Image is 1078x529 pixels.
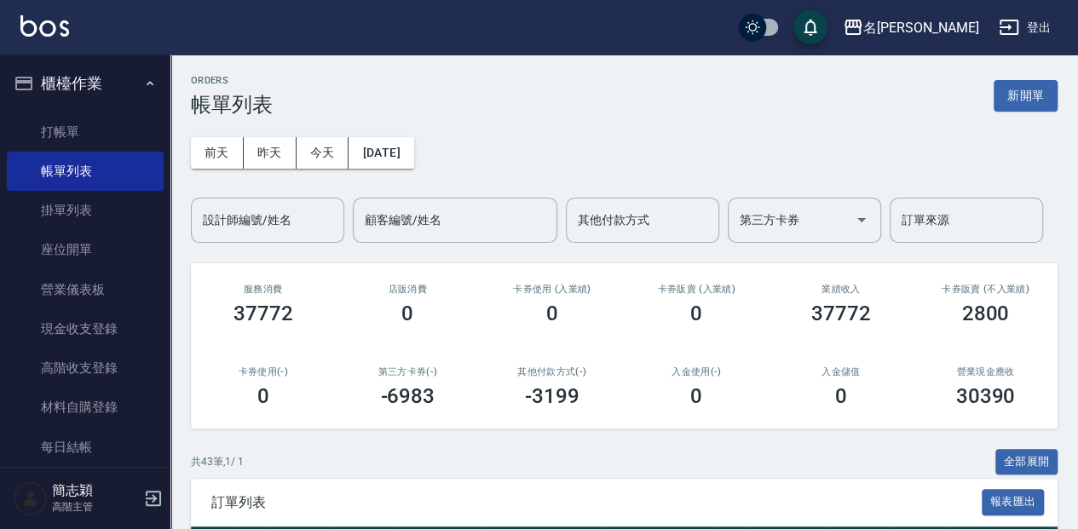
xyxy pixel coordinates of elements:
a: 現金收支登錄 [7,309,164,348]
h3: 0 [257,384,269,408]
button: 前天 [191,137,244,169]
a: 每日結帳 [7,428,164,467]
h2: 其他付款方式(-) [500,366,604,377]
a: 報表匯出 [982,493,1045,509]
a: 新開單 [994,87,1058,103]
h3: 0 [690,384,702,408]
h3: 0 [401,302,413,325]
h3: -6983 [380,384,435,408]
button: 櫃檯作業 [7,61,164,106]
a: 座位開單 [7,230,164,269]
h2: 業績收入 [789,284,893,295]
h2: 卡券販賣 (入業績) [645,284,749,295]
div: 名[PERSON_NAME] [863,17,978,38]
a: 營業儀表板 [7,270,164,309]
h3: 帳單列表 [191,93,273,117]
h2: 卡券使用 (入業績) [500,284,604,295]
button: 名[PERSON_NAME] [836,10,985,45]
h2: 店販消費 [356,284,460,295]
button: 登出 [992,12,1058,43]
button: 今天 [297,137,349,169]
h5: 簡志穎 [52,482,139,499]
img: Logo [20,15,69,37]
h2: 卡券使用(-) [211,366,315,377]
button: 新開單 [994,80,1058,112]
h3: -3199 [525,384,579,408]
h3: 37772 [233,302,293,325]
h2: ORDERS [191,75,273,86]
button: 報表匯出 [982,489,1045,515]
p: 共 43 筆, 1 / 1 [191,454,244,469]
button: [DATE] [349,137,413,169]
a: 高階收支登錄 [7,348,164,388]
a: 掛單列表 [7,191,164,230]
img: Person [14,481,48,515]
button: 昨天 [244,137,297,169]
button: 全部展開 [995,449,1058,475]
a: 帳單列表 [7,152,164,191]
h2: 第三方卡券(-) [356,366,460,377]
h3: 0 [690,302,702,325]
a: 打帳單 [7,112,164,152]
p: 高階主管 [52,499,139,515]
h3: 30390 [955,384,1015,408]
button: save [793,10,827,44]
h3: 2800 [961,302,1009,325]
h2: 營業現金應收 [934,366,1038,377]
a: 排班表 [7,467,164,506]
h3: 37772 [811,302,871,325]
h3: 0 [546,302,558,325]
a: 材料自購登錄 [7,388,164,427]
h2: 卡券販賣 (不入業績) [934,284,1038,295]
h3: 0 [835,384,847,408]
h2: 入金使用(-) [645,366,749,377]
h3: 服務消費 [211,284,315,295]
button: Open [848,206,875,233]
h2: 入金儲值 [789,366,893,377]
span: 訂單列表 [211,494,982,511]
